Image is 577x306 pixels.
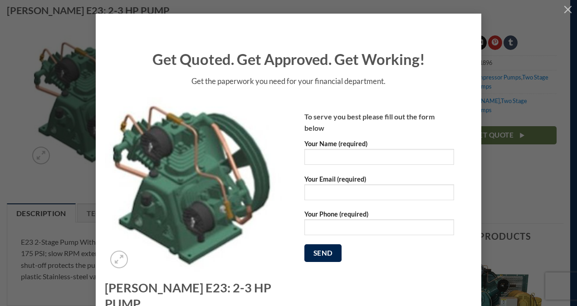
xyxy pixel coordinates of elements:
span: Get Quoted. Get Approved. Get Working! [152,50,425,68]
label: Your Email (required) [304,174,454,207]
span: Get the paperwork you need for your financial department. [191,76,386,86]
input: Your Phone (required) [304,219,454,235]
input: Send [304,244,342,262]
form: Contact form [304,138,454,269]
label: Your Name (required) [304,138,454,171]
img: Curtis E23: 2-3 HP PUMP [105,97,282,273]
input: Your Email (required) [304,184,454,200]
input: Your Name (required) [304,149,454,165]
strong: To serve you best please fill out the form below [304,112,435,133]
a: Zoom [110,251,128,268]
label: Your Phone (required) [304,209,454,242]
